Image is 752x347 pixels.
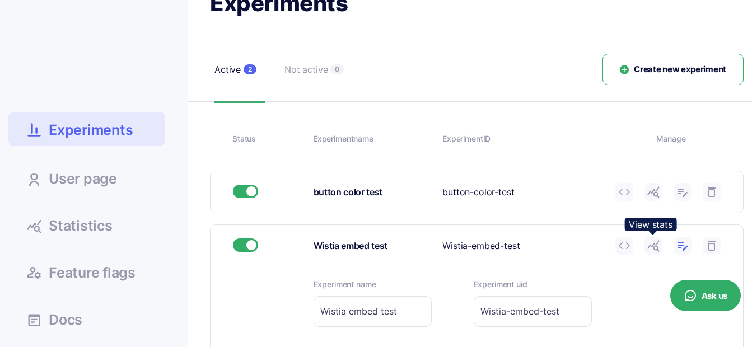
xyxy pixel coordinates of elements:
[442,185,607,199] div: button-color-test
[442,133,648,145] div: Experiment ID
[284,63,328,77] div: Not active
[656,133,721,145] div: Manage
[49,313,82,327] span: Docs
[314,185,435,199] div: button color test
[442,239,607,253] div: Wistia-embed-test
[214,63,241,77] div: Active
[8,163,165,193] a: User page
[602,54,744,86] button: Create new experiment
[232,133,305,145] div: Status
[8,257,165,287] a: Feature flags
[49,266,136,280] span: Feature flags
[313,133,434,145] div: Experiment name
[8,304,165,334] a: Docs
[8,210,165,240] a: Statistics
[330,64,344,74] span: 0
[49,219,113,233] span: Statistics
[670,280,741,311] button: Ask us
[314,278,432,290] label: Experiment name
[474,278,592,290] label: Experiment uid
[49,120,133,140] span: Experiments
[244,64,256,74] span: 2
[8,112,165,146] a: Experiments
[49,172,117,186] span: User page
[634,63,726,76] span: Create new experiment
[314,239,435,253] div: Wistia embed test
